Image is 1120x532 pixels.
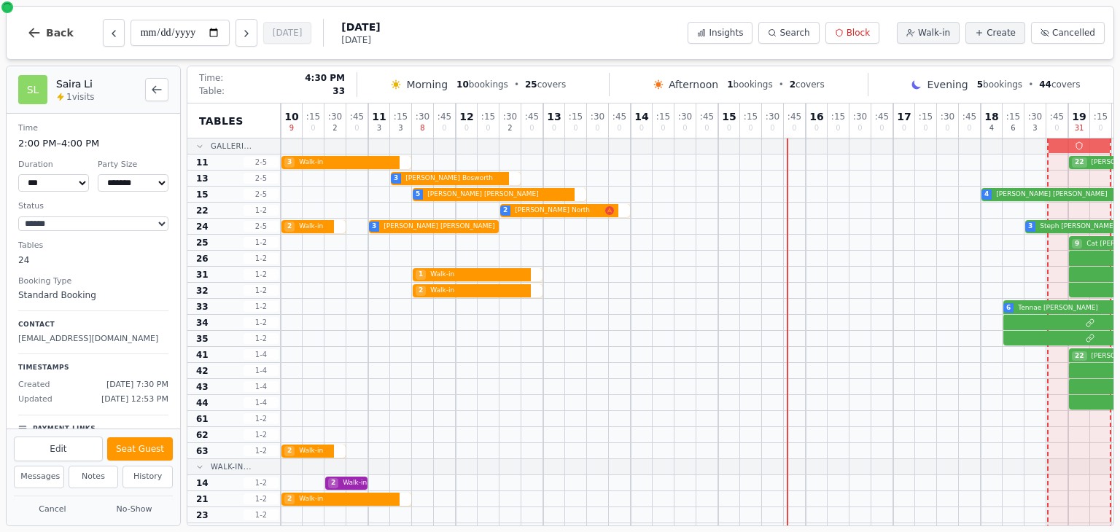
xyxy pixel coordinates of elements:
span: 0 [1054,125,1059,132]
span: 9 [289,125,294,132]
span: 1 [727,79,733,90]
span: : 15 [831,112,845,121]
span: 25 [196,237,209,249]
span: Cancelled [1052,27,1095,39]
span: 42 [196,365,209,377]
span: 3 [372,222,376,232]
span: : 15 [394,112,408,121]
span: covers [790,79,825,90]
span: 44 [1039,79,1051,90]
span: 3 [398,125,402,132]
button: Search [758,22,819,44]
span: 3 [284,157,295,168]
span: : 45 [787,112,801,121]
dd: 24 [18,254,168,267]
span: 25 [525,79,537,90]
span: 0 [595,125,599,132]
button: Insights [688,22,752,44]
dd: 2:00 PM – 4:00 PM [18,136,168,151]
span: 0 [486,125,490,132]
span: 2 - 5 [244,189,279,200]
span: 4:30 PM [305,72,345,84]
span: 1 [416,270,426,280]
span: 0 [945,125,949,132]
button: Cancel [14,501,91,519]
button: Back [15,15,85,50]
button: Walk-in [897,22,960,44]
span: : 45 [962,112,976,121]
span: 17 [897,112,911,122]
span: 3 [377,125,381,132]
span: 1 - 2 [244,237,279,248]
span: Walk-in [296,157,395,168]
span: Insights [709,27,743,39]
span: 62 [196,429,209,441]
span: Walk-in [918,27,950,39]
span: 43 [196,381,209,393]
span: Create [987,27,1016,39]
span: 10 [284,112,298,122]
span: 1 - 2 [244,429,279,440]
span: 0 [442,125,446,132]
span: : 30 [853,112,867,121]
button: Block [825,22,879,44]
span: : 15 [744,112,758,121]
span: : 45 [350,112,364,121]
dd: Standard Booking [18,289,168,302]
span: 4 [989,125,994,132]
button: Next day [236,19,257,47]
span: 1 - 4 [244,381,279,392]
button: Back to bookings list [145,78,168,101]
span: 3 [1032,125,1037,132]
button: Seat Guest [107,437,173,461]
span: : 45 [1050,112,1064,121]
span: 22 [1072,157,1087,168]
dt: Party Size [98,159,168,171]
dt: Booking Type [18,275,168,288]
span: 0 [902,125,906,132]
span: Tables [199,114,244,128]
span: 6 [1006,303,1011,313]
span: 22 [1072,351,1087,361]
span: 16 [809,112,823,122]
dt: Tables [18,240,168,252]
span: [PERSON_NAME] [PERSON_NAME] [424,189,570,200]
span: : 30 [591,112,604,121]
span: 2 [284,222,295,232]
span: 4 [984,189,989,200]
span: 0 [682,125,687,132]
span: [PERSON_NAME] North [512,206,604,216]
span: 31 [196,269,209,281]
span: 33 [332,85,345,97]
span: • [779,79,784,90]
span: [DATE] 7:30 PM [106,379,168,391]
span: bookings [727,79,772,90]
span: : 30 [328,112,342,121]
span: 0 [311,125,315,132]
span: 2 [328,478,338,488]
span: 0 [857,125,862,132]
span: 1 - 2 [244,317,279,328]
span: 1 - 2 [244,301,279,312]
button: Previous day [103,19,125,47]
span: 10 [456,79,469,90]
span: 1 - 2 [244,269,279,280]
span: 0 [748,125,752,132]
span: 61 [196,413,209,425]
span: 1 - 2 [244,477,279,488]
button: History [122,466,173,488]
p: Payment Links [33,424,96,434]
span: 2 [790,79,796,90]
span: : 45 [612,112,626,121]
span: : 30 [766,112,779,121]
span: : 15 [481,112,495,121]
span: 0 [836,125,840,132]
span: • [514,79,519,90]
span: 14 [634,112,648,122]
span: 2 [284,446,295,456]
span: Walk-in [296,446,330,456]
span: 34 [196,317,209,329]
span: 1 - 2 [244,509,279,520]
span: 24 [196,221,209,232]
span: 0 [770,125,774,132]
